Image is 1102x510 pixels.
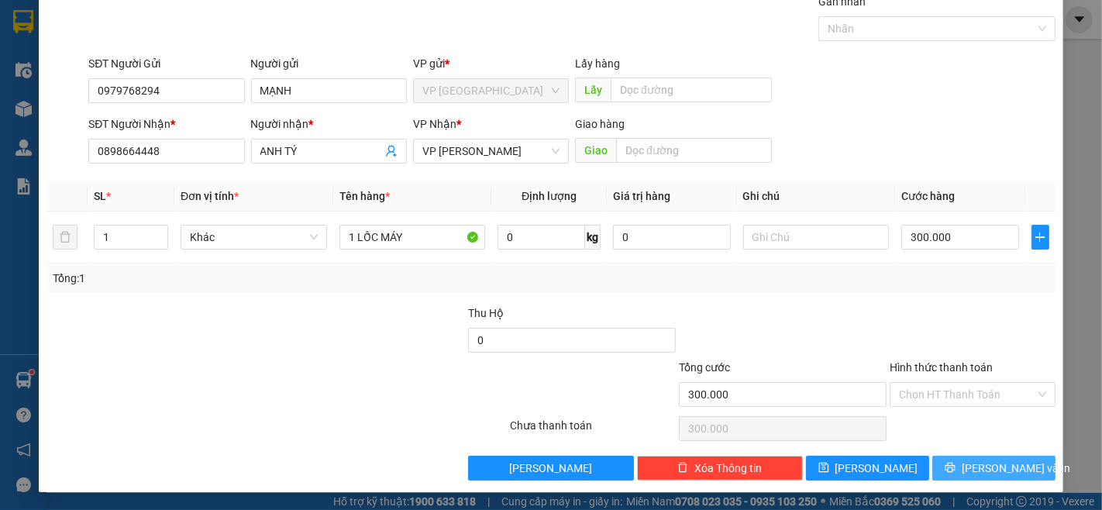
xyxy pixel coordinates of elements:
label: Hình thức thanh toán [890,361,993,374]
span: SL [94,190,106,202]
span: delete [677,462,688,474]
div: Người gửi [251,55,407,72]
span: Lấy hàng [575,57,620,70]
span: [PERSON_NAME] [835,460,918,477]
span: user-add [385,145,398,157]
span: Đơn vị tính [181,190,239,202]
span: Giao hàng [575,118,625,130]
div: SĐT Người Gửi [88,55,244,72]
li: VP VP [PERSON_NAME] [107,66,206,100]
button: save[PERSON_NAME] [806,456,929,481]
span: kg [585,225,601,250]
button: delete [53,225,77,250]
input: Dọc đường [616,138,772,163]
span: Giao [575,138,616,163]
li: VP VP [GEOGRAPHIC_DATA] [8,66,107,117]
div: Tổng: 1 [53,270,426,287]
div: Chưa thanh toán [509,417,678,444]
span: Định lượng [522,190,577,202]
span: Giá trị hàng [613,190,670,202]
span: Xóa Thông tin [694,460,762,477]
span: Tên hàng [339,190,390,202]
li: [PERSON_NAME] [8,8,225,37]
span: environment [107,103,118,114]
div: SĐT Người Nhận [88,115,244,133]
button: printer[PERSON_NAME] và In [932,456,1056,481]
span: VP Phan Thiết [422,140,560,163]
span: Cước hàng [901,190,955,202]
button: plus [1031,225,1050,250]
span: [PERSON_NAME] [510,460,593,477]
div: Người nhận [251,115,407,133]
span: plus [1032,231,1049,243]
input: VD: Bàn, Ghế [339,225,486,250]
span: Lấy [575,78,611,102]
input: 0 [613,225,730,250]
span: Tổng cước [679,361,730,374]
span: VP Nhận [413,118,456,130]
input: Ghi Chú [743,225,890,250]
span: Khác [190,226,318,249]
span: Thu Hộ [468,307,504,319]
button: [PERSON_NAME] [468,456,634,481]
button: deleteXóa Thông tin [637,456,803,481]
div: VP gửi [413,55,569,72]
span: VP Đà Lạt [422,79,560,102]
span: save [818,462,829,474]
input: Dọc đường [611,78,772,102]
b: Lô 6 0607 [GEOGRAPHIC_DATA], [GEOGRAPHIC_DATA] [107,102,203,183]
th: Ghi chú [737,181,896,212]
span: [PERSON_NAME] và In [962,460,1070,477]
span: printer [945,462,956,474]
